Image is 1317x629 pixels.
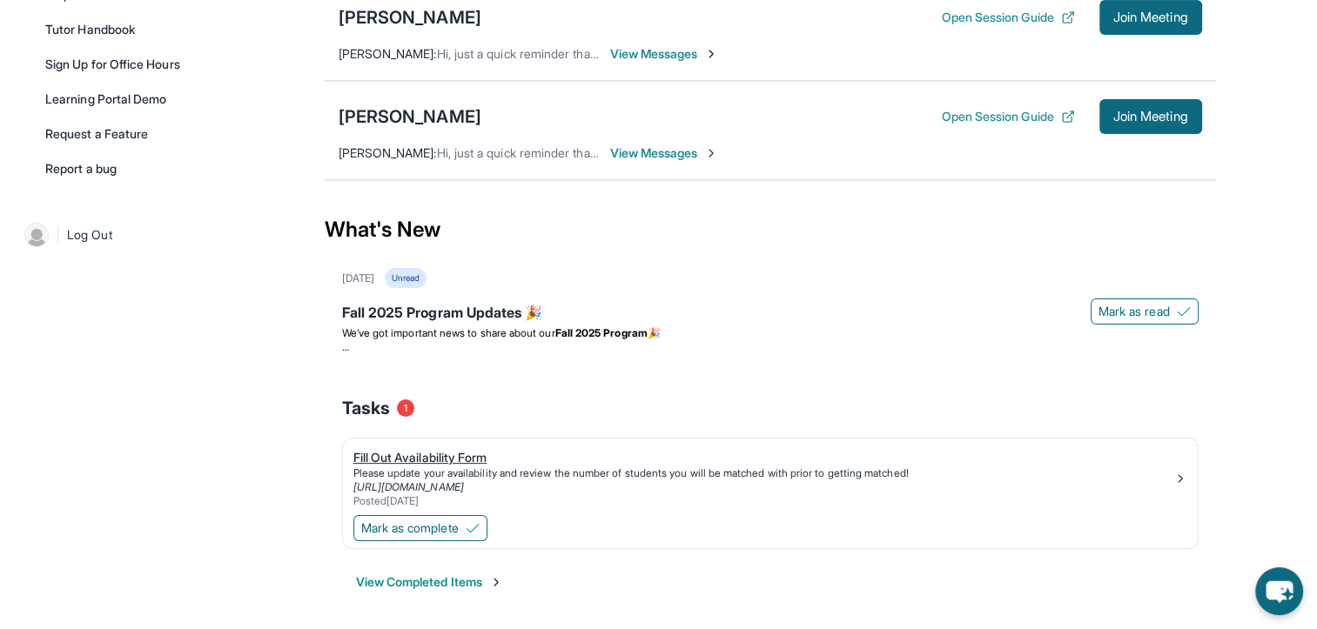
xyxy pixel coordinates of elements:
[610,45,719,63] span: View Messages
[1177,304,1191,318] img: Mark as read
[648,326,661,339] span: 🎉
[35,153,205,184] a: Report a bug
[1255,567,1303,615] button: chat-button
[353,480,464,493] a: [URL][DOMAIN_NAME]
[17,216,205,254] a: |Log Out
[353,449,1173,466] div: Fill Out Availability Form
[353,515,487,541] button: Mark as complete
[35,14,205,45] a: Tutor Handbook
[24,223,49,247] img: user-img
[704,47,718,61] img: Chevron-Right
[35,84,205,115] a: Learning Portal Demo
[353,494,1173,508] div: Posted [DATE]
[35,49,205,80] a: Sign Up for Office Hours
[555,326,648,339] strong: Fall 2025 Program
[1099,99,1202,134] button: Join Meeting
[67,226,112,244] span: Log Out
[1113,12,1188,23] span: Join Meeting
[342,396,390,420] span: Tasks
[356,573,503,591] button: View Completed Items
[1099,303,1170,320] span: Mark as read
[56,224,60,245] span: |
[353,466,1173,480] div: Please update your availability and review the number of students you will be matched with prior ...
[466,521,480,535] img: Mark as complete
[343,438,1198,512] a: Fill Out Availability FormPlease update your availability and review the number of students you w...
[35,118,205,150] a: Request a Feature
[385,268,427,288] div: Unread
[361,519,459,537] span: Mark as complete
[342,326,555,339] span: We’ve got important news to share about our
[339,145,437,160] span: [PERSON_NAME] :
[941,9,1074,26] button: Open Session Guide
[610,144,719,162] span: View Messages
[704,146,718,160] img: Chevron-Right
[339,104,481,129] div: [PERSON_NAME]
[339,46,437,61] span: [PERSON_NAME] :
[1113,111,1188,122] span: Join Meeting
[397,399,414,417] span: 1
[339,5,481,30] div: [PERSON_NAME]
[1091,298,1199,325] button: Mark as read
[325,191,1216,268] div: What's New
[437,46,917,61] span: Hi, just a quick reminder that our tutoring session is scheduled for [DATE] from 5-6 Pm.
[437,145,988,160] span: Hi, just a quick reminder that our tutoring session is scheduled for [DATE] from 5:00to 6:30 PM EST.
[342,302,1199,326] div: Fall 2025 Program Updates 🎉
[941,108,1074,125] button: Open Session Guide
[342,271,374,285] div: [DATE]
